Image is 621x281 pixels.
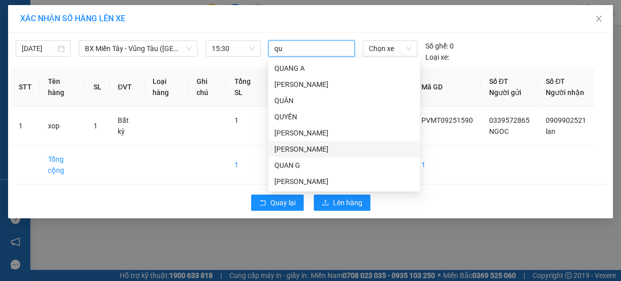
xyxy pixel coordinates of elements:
[425,40,454,52] div: 0
[22,43,56,54] input: 14/09/2025
[268,173,420,190] div: QUANG H
[85,68,110,107] th: SL
[266,146,313,184] td: 30.000
[40,68,85,107] th: Tên hàng
[546,88,584,97] span: Người nhận
[20,14,125,23] span: XÁC NHẬN SỐ HÀNG LÊN XE
[489,77,508,85] span: Số ĐT
[268,76,420,92] div: QUANG E
[274,127,414,138] div: [PERSON_NAME]
[546,116,586,124] span: 0909902521
[186,45,192,52] span: down
[425,52,449,63] span: Loại xe:
[546,127,555,135] span: lan
[489,127,509,135] span: NGOC
[333,197,362,208] span: Lên hàng
[40,146,85,184] td: Tổng cộng
[212,41,255,56] span: 15:30
[110,107,144,146] td: Bất kỳ
[546,77,565,85] span: Số ĐT
[226,146,266,184] td: 1
[251,195,304,211] button: rollbackQuay lại
[425,40,448,52] span: Số ghế:
[274,111,414,122] div: QUYỀN
[274,95,414,106] div: QUÂN
[268,92,420,109] div: QUÂN
[234,116,238,124] span: 1
[489,116,530,124] span: 0339572865
[274,176,414,187] div: [PERSON_NAME]
[93,122,98,130] span: 1
[145,68,189,107] th: Loại hàng
[489,88,521,97] span: Người gửi
[274,144,414,155] div: [PERSON_NAME]
[421,116,473,124] span: PVMT09251590
[11,68,40,107] th: STT
[226,68,266,107] th: Tổng SL
[259,199,266,207] span: rollback
[85,41,192,56] span: BX Miền Tây - Vũng Tàu (Hàng Hóa)
[268,157,420,173] div: QUAN G
[369,41,411,56] span: Chọn xe
[595,15,603,23] span: close
[322,199,329,207] span: upload
[268,125,420,141] div: QUANG K
[274,160,414,171] div: QUAN G
[270,197,296,208] span: Quay lại
[268,60,420,76] div: QUANG A
[413,68,481,107] th: Mã GD
[40,107,85,146] td: xop
[268,141,420,157] div: QUANG C
[110,68,144,107] th: ĐVT
[188,68,226,107] th: Ghi chú
[11,107,40,146] td: 1
[266,68,313,107] th: Tổng cước
[274,79,414,90] div: [PERSON_NAME]
[585,5,613,33] button: Close
[268,109,420,125] div: QUYỀN
[274,63,414,74] div: QUANG A
[314,195,370,211] button: uploadLên hàng
[413,146,481,184] td: 1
